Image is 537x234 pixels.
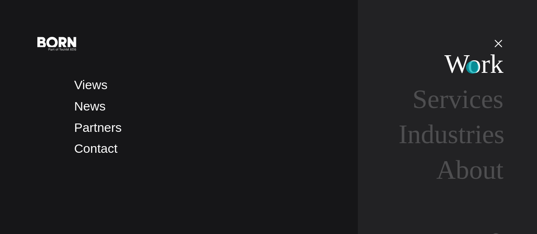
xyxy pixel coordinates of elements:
a: News [74,99,106,113]
a: Work [444,49,503,79]
a: Partners [74,121,122,134]
a: About [436,155,503,185]
a: Contact [74,141,117,155]
button: Open [488,34,508,52]
a: Industries [399,119,505,149]
a: Services [412,84,503,114]
a: Views [74,78,107,92]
